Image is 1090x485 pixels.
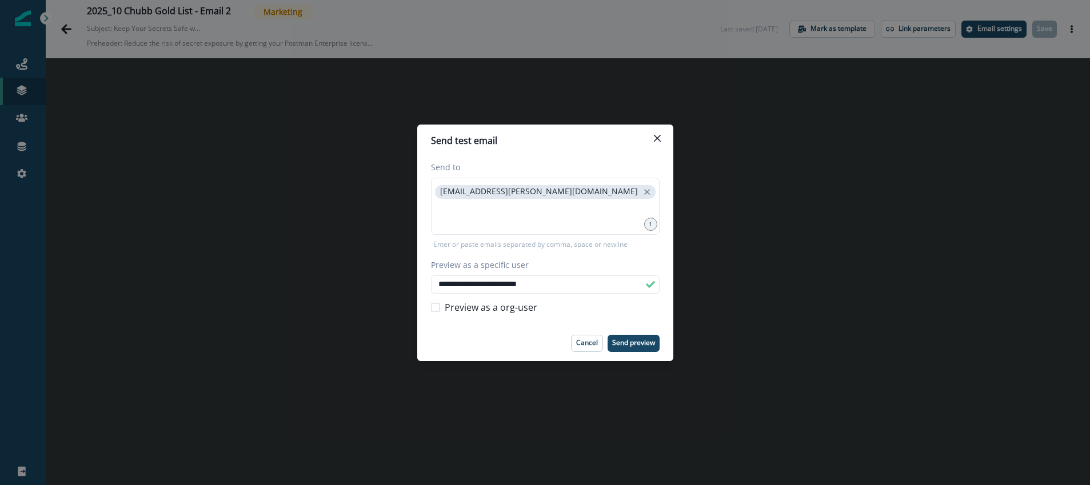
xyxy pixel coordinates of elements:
[612,339,655,347] p: Send preview
[648,129,666,147] button: Close
[431,161,653,173] label: Send to
[571,335,603,352] button: Cancel
[576,339,598,347] p: Cancel
[431,259,653,271] label: Preview as a specific user
[431,239,630,250] p: Enter or paste emails separated by comma, space or newline
[608,335,660,352] button: Send preview
[641,186,653,198] button: close
[644,218,657,231] div: 1
[445,300,537,314] span: Preview as a org-user
[440,187,638,197] p: [EMAIL_ADDRESS][PERSON_NAME][DOMAIN_NAME]
[431,134,497,147] p: Send test email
